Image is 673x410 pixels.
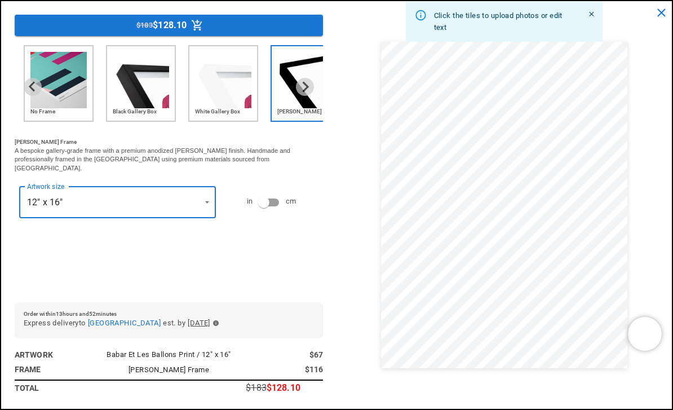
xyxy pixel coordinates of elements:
li: 2 of 6 [106,45,179,129]
span: est. by [163,317,185,329]
p: $128.10 [267,383,300,393]
div: 12" x 16" [19,187,216,218]
h6: Total [15,382,92,394]
p: $183 [246,383,267,393]
span: in [247,195,253,208]
div: Menu buttons [15,15,323,36]
iframe: Chatra live chat [628,317,662,351]
button: close [650,1,673,24]
li: 3 of 6 [188,45,262,129]
li: 1 of 6 [24,45,97,129]
table: simple table [15,347,323,395]
h6: $67 [246,349,323,361]
span: cm [286,195,296,208]
span: Babar Et Les Ballons Print / 12" x 16" [107,350,231,359]
h6: No Frame [30,108,87,115]
button: $183$128.10 [15,15,323,36]
p: A bespoke gallery-grade frame with a premium anodized [PERSON_NAME] finish. Handmade and professi... [15,147,323,173]
h6: [PERSON_NAME] Frame [15,138,323,147]
h6: [PERSON_NAME] [277,108,334,115]
button: Next slide [296,78,314,96]
button: [GEOGRAPHIC_DATA] [88,317,161,329]
span: Click the tiles to upload photos or edit text [434,11,563,32]
h6: Black Gallery Box [113,108,169,115]
h6: Frame [15,363,92,376]
h6: Artwork [15,349,92,361]
h6: $116 [246,363,323,376]
h6: Order within 13 hours and 52 minutes [24,311,314,317]
span: $183 [136,19,153,32]
li: 4 of 6 [271,45,344,129]
button: Previous slide [24,78,42,96]
span: [GEOGRAPHIC_DATA] [88,319,161,327]
label: Artwork size [27,182,64,191]
div: Frame Option [15,45,323,129]
span: Express delivery to [24,317,86,329]
span: [PERSON_NAME] Frame [129,365,209,374]
p: $128.10 [153,21,187,30]
h6: White Gallery Box [195,108,251,115]
span: [DATE] [188,317,210,329]
button: Close [585,7,598,21]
